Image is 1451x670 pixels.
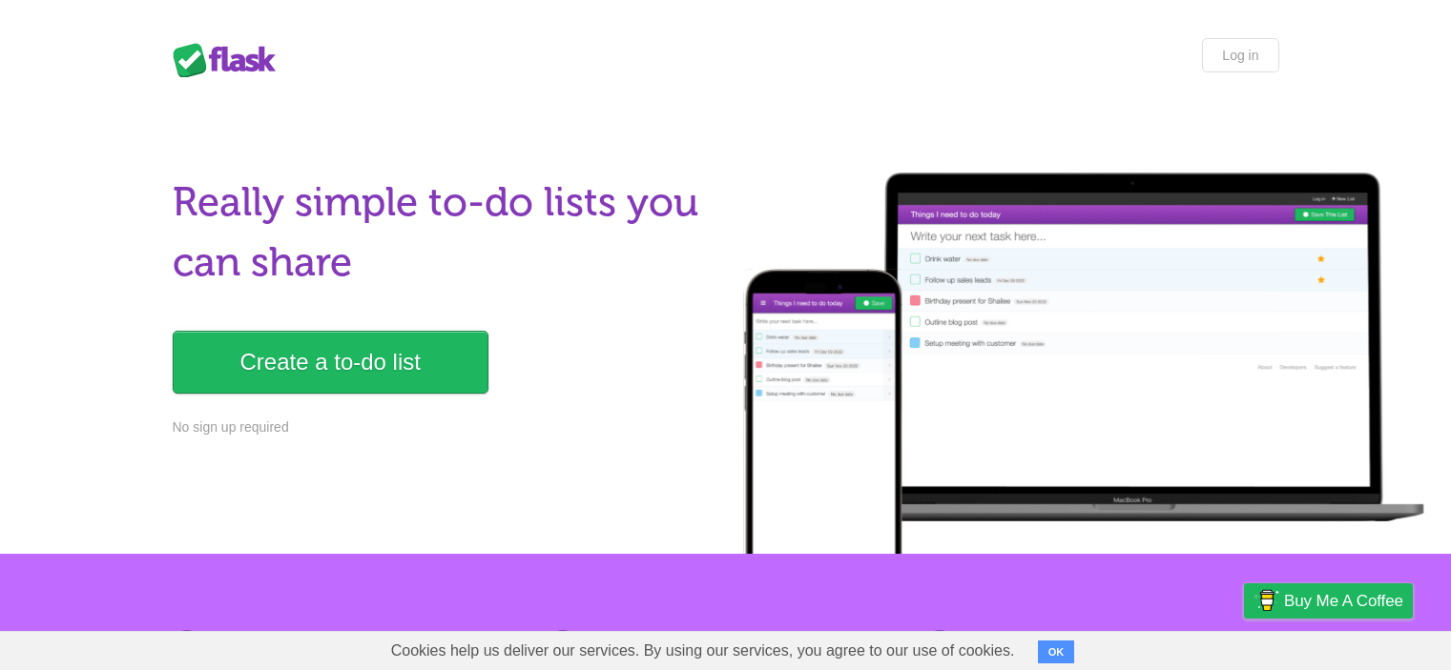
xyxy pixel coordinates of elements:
[173,173,715,293] h1: Really simple to-do lists you can share
[549,630,902,656] h2: Share lists with ease.
[1284,584,1403,618] span: Buy me a coffee
[925,630,1278,656] h2: Access from any device.
[1202,38,1278,72] a: Log in
[173,43,287,77] div: Flask Lists
[1038,640,1075,663] button: OK
[173,331,488,394] a: Create a to-do list
[173,630,526,656] h2: No sign up. Nothing to install.
[1244,583,1413,619] a: Buy me a coffee
[173,417,715,437] p: No sign up required
[372,632,1034,670] span: Cookies help us deliver our services. By using our services, you agree to our use of cookies.
[1254,584,1279,617] img: Buy me a coffee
